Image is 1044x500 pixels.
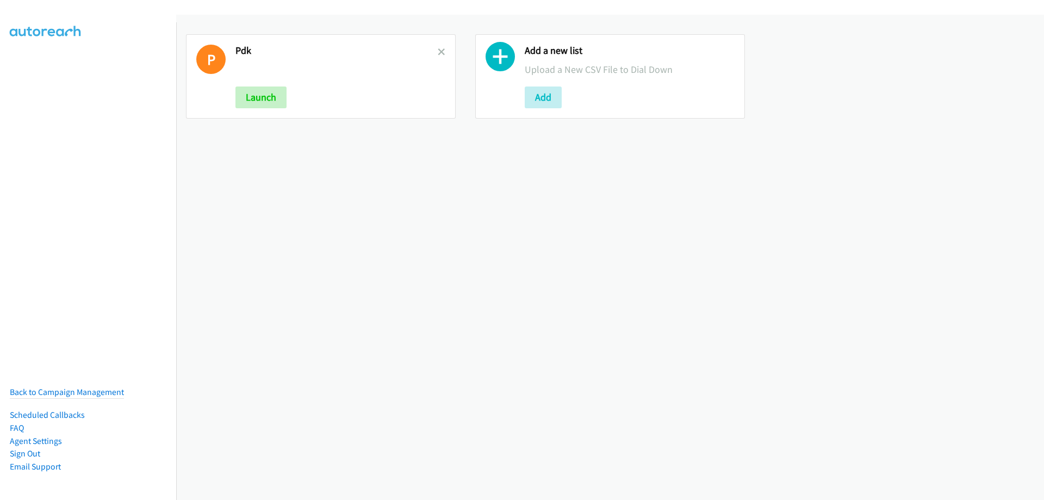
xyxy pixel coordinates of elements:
a: Email Support [10,461,61,472]
a: Agent Settings [10,436,62,446]
h2: Add a new list [525,45,735,57]
a: Back to Campaign Management [10,387,124,397]
p: Upload a New CSV File to Dial Down [525,62,735,77]
a: FAQ [10,423,24,433]
h2: Pdk [235,45,438,57]
h1: P [196,45,226,74]
a: Sign Out [10,448,40,459]
button: Launch [235,87,287,108]
button: Add [525,87,562,108]
a: Scheduled Callbacks [10,410,85,420]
